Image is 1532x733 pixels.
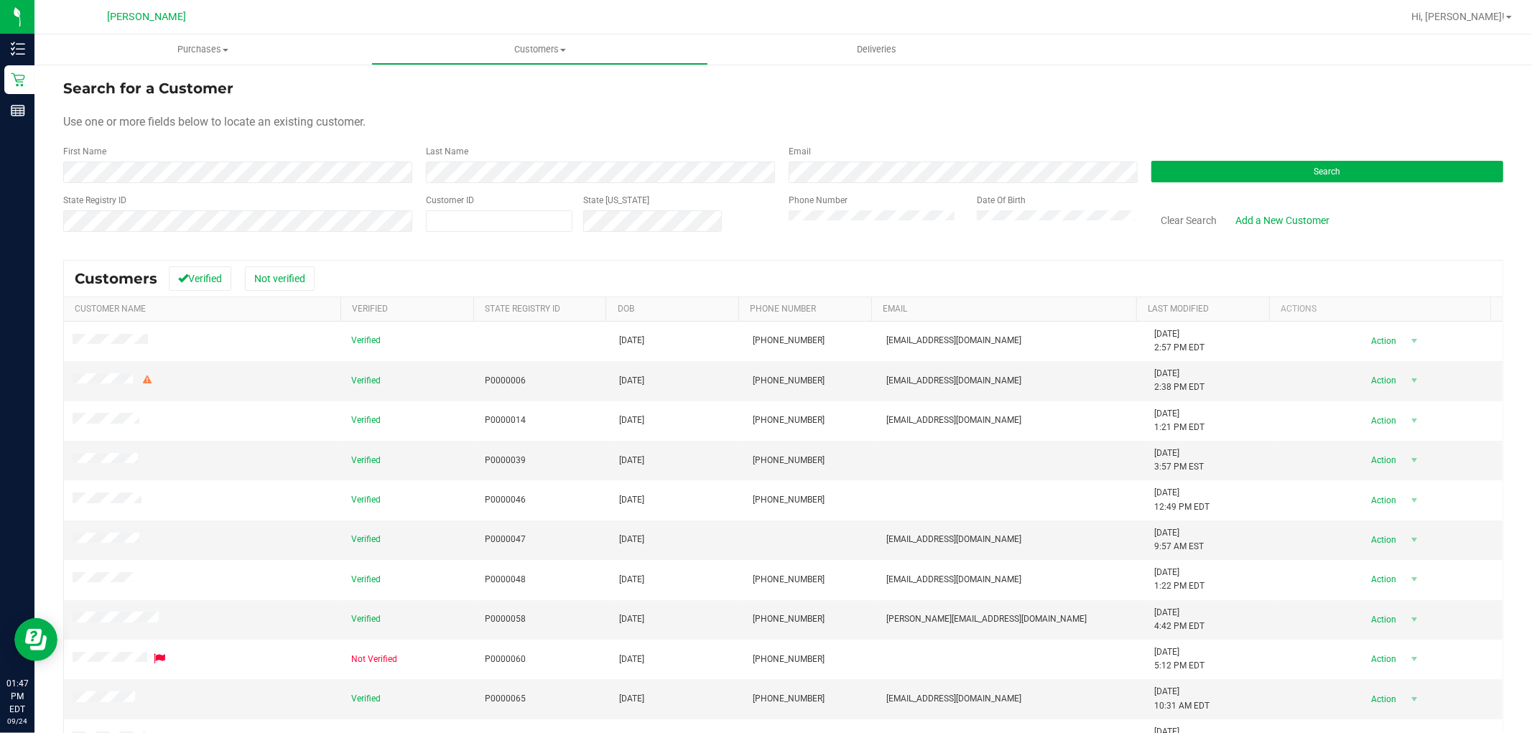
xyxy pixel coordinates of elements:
span: select [1406,331,1424,351]
span: Verified [351,493,381,507]
span: [PERSON_NAME] [107,11,186,23]
span: Action [1359,610,1406,630]
a: Customer Name [75,304,146,314]
span: Verified [351,533,381,546]
span: Verified [351,414,381,427]
span: select [1406,490,1424,510]
span: [EMAIL_ADDRESS][DOMAIN_NAME] [886,692,1021,706]
span: P0000048 [486,573,526,587]
span: select [1406,450,1424,470]
span: Search for a Customer [63,80,233,97]
span: Action [1359,450,1406,470]
span: select [1406,411,1424,431]
span: P0000046 [486,493,526,507]
span: select [1406,649,1424,669]
p: 09/24 [6,716,28,727]
a: Verified [352,304,388,314]
span: [PHONE_NUMBER] [753,612,825,626]
label: Last Name [426,145,468,158]
span: [DATE] 12:49 PM EDT [1154,486,1210,513]
span: [PHONE_NUMBER] [753,493,825,507]
button: Verified [169,266,231,291]
span: [DATE] 1:22 PM EDT [1154,566,1204,593]
span: Action [1359,569,1406,589]
span: P0000047 [486,533,526,546]
span: Search [1314,167,1341,177]
span: P0000058 [486,612,526,626]
span: select [1406,370,1424,391]
a: Deliveries [708,34,1045,65]
span: [DATE] [619,612,644,626]
span: Customers [75,270,157,287]
span: [DATE] [619,454,644,467]
span: [DATE] [619,533,644,546]
p: 01:47 PM EDT [6,677,28,716]
span: [PHONE_NUMBER] [753,653,825,666]
label: Date Of Birth [977,194,1026,207]
a: DOB [618,304,634,314]
span: [PHONE_NUMBER] [753,692,825,706]
span: [DATE] 9:57 AM EST [1154,526,1204,554]
label: Phone Number [789,194,848,207]
span: [DATE] [619,653,644,666]
span: [DATE] 2:57 PM EDT [1154,327,1204,355]
span: P0000006 [486,374,526,388]
span: select [1406,530,1424,550]
span: Deliveries [837,43,916,56]
span: [DATE] [619,573,644,587]
span: [DATE] 2:38 PM EDT [1154,367,1204,394]
span: [PHONE_NUMBER] [753,374,825,388]
span: [PERSON_NAME][EMAIL_ADDRESS][DOMAIN_NAME] [886,612,1087,626]
span: select [1406,689,1424,709]
button: Not verified [245,266,315,291]
a: Phone Number [751,304,817,314]
span: [PHONE_NUMBER] [753,454,825,467]
span: [DATE] [619,493,644,507]
span: Action [1359,370,1406,391]
span: [EMAIL_ADDRESS][DOMAIN_NAME] [886,533,1021,546]
a: Last Modified [1148,304,1210,314]
span: P0000065 [486,692,526,706]
span: Action [1359,689,1406,709]
span: Action [1359,649,1406,669]
label: Customer ID [426,194,474,207]
span: Purchases [34,43,371,56]
span: [PHONE_NUMBER] [753,573,825,587]
span: [DATE] [619,692,644,706]
span: [DATE] [619,374,644,388]
span: [DATE] 1:21 PM EDT [1154,407,1204,434]
span: Not Verified [351,653,397,666]
span: Verified [351,692,381,706]
span: [PHONE_NUMBER] [753,414,825,427]
inline-svg: Reports [11,103,25,118]
span: Action [1359,490,1406,510]
label: First Name [63,145,106,158]
span: Action [1359,331,1406,351]
button: Search [1151,161,1503,182]
span: [PHONE_NUMBER] [753,334,825,347]
span: [DATE] 3:57 PM EST [1154,447,1204,474]
span: [DATE] 10:31 AM EDT [1154,685,1210,712]
span: [DATE] [619,414,644,427]
label: Email [789,145,811,158]
span: [EMAIL_ADDRESS][DOMAIN_NAME] [886,414,1021,427]
div: Warning - Level 2 [141,373,154,387]
label: State [US_STATE] [583,194,649,207]
span: Verified [351,454,381,467]
inline-svg: Retail [11,73,25,87]
span: Hi, [PERSON_NAME]! [1411,11,1505,22]
label: State Registry ID [63,194,126,207]
span: [EMAIL_ADDRESS][DOMAIN_NAME] [886,334,1021,347]
inline-svg: Inventory [11,42,25,56]
span: [DATE] [619,334,644,347]
a: Add a New Customer [1226,208,1339,233]
div: Actions [1281,304,1485,314]
span: [DATE] 5:12 PM EDT [1154,645,1204,673]
span: select [1406,610,1424,630]
span: P0000014 [486,414,526,427]
a: Email [883,304,907,314]
span: P0000039 [486,454,526,467]
span: [EMAIL_ADDRESS][DOMAIN_NAME] [886,573,1021,587]
span: Use one or more fields below to locate an existing customer. [63,115,366,129]
span: Verified [351,612,381,626]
